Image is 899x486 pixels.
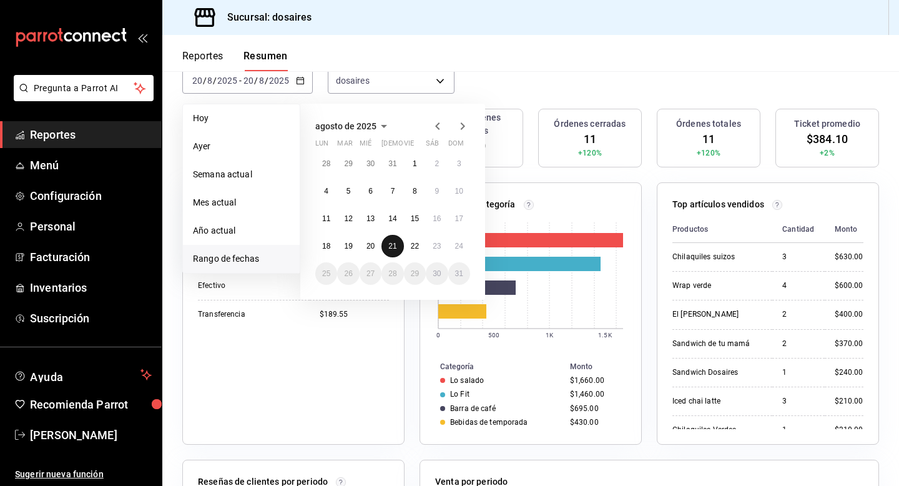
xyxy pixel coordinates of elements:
abbr: 16 de agosto de 2025 [433,214,441,223]
button: 26 de agosto de 2025 [337,262,359,285]
span: Recomienda Parrot [30,396,152,413]
button: 19 de agosto de 2025 [337,235,359,257]
span: 11 [702,131,715,147]
div: 4 [782,280,815,291]
div: Transferencia [198,309,300,320]
abbr: 6 de agosto de 2025 [368,187,373,196]
div: Lo salado [450,376,484,385]
abbr: 12 de agosto de 2025 [344,214,352,223]
abbr: 31 de julio de 2025 [388,159,396,168]
button: 16 de agosto de 2025 [426,207,448,230]
button: 15 de agosto de 2025 [404,207,426,230]
abbr: 13 de agosto de 2025 [366,214,375,223]
th: Categoría [420,360,565,374]
th: Monto [565,360,641,374]
span: 11 [584,131,596,147]
span: Ayuda [30,367,135,382]
abbr: 26 de agosto de 2025 [344,269,352,278]
abbr: lunes [315,139,328,152]
span: +120% [697,147,720,159]
input: -- [258,76,265,86]
abbr: 2 de agosto de 2025 [435,159,439,168]
button: 29 de agosto de 2025 [404,262,426,285]
button: 7 de agosto de 2025 [381,180,403,202]
div: 2 [782,339,815,349]
div: $400.00 [835,309,863,320]
abbr: 21 de agosto de 2025 [388,242,396,250]
abbr: 30 de julio de 2025 [366,159,375,168]
div: El [PERSON_NAME] [672,309,762,320]
h3: Ticket promedio [794,117,860,131]
span: agosto de 2025 [315,121,376,131]
abbr: jueves [381,139,455,152]
button: 31 de agosto de 2025 [448,262,470,285]
span: +2% [820,147,834,159]
div: 2 [782,309,815,320]
input: ---- [268,76,290,86]
button: 10 de agosto de 2025 [448,180,470,202]
button: 4 de agosto de 2025 [315,180,337,202]
span: Inventarios [30,279,152,296]
a: Pregunta a Parrot AI [9,91,154,104]
span: - [239,76,242,86]
abbr: 18 de agosto de 2025 [322,242,330,250]
button: 30 de julio de 2025 [360,152,381,175]
span: Sugerir nueva función [15,468,152,481]
abbr: 7 de agosto de 2025 [391,187,395,196]
input: ---- [217,76,238,86]
abbr: 8 de agosto de 2025 [413,187,417,196]
abbr: 15 de agosto de 2025 [411,214,419,223]
button: 24 de agosto de 2025 [448,235,470,257]
div: 3 [782,252,815,262]
abbr: 11 de agosto de 2025 [322,214,330,223]
button: 29 de julio de 2025 [337,152,359,175]
button: 11 de agosto de 2025 [315,207,337,230]
button: 3 de agosto de 2025 [448,152,470,175]
div: Chilaquiles Verdes [672,425,762,435]
div: 1 [782,367,815,378]
button: 6 de agosto de 2025 [360,180,381,202]
button: 20 de agosto de 2025 [360,235,381,257]
th: Productos [672,216,772,243]
text: 0 [436,332,440,339]
div: $210.00 [835,425,863,435]
abbr: 3 de agosto de 2025 [457,159,461,168]
button: agosto de 2025 [315,119,391,134]
div: Sandwich Dosaires [672,367,762,378]
span: Hoy [193,112,290,125]
abbr: 19 de agosto de 2025 [344,242,352,250]
button: open_drawer_menu [137,32,147,42]
button: 17 de agosto de 2025 [448,207,470,230]
abbr: 31 de agosto de 2025 [455,269,463,278]
span: Menú [30,157,152,174]
button: 31 de julio de 2025 [381,152,403,175]
abbr: 30 de agosto de 2025 [433,269,441,278]
abbr: 14 de agosto de 2025 [388,214,396,223]
button: 8 de agosto de 2025 [404,180,426,202]
span: Ayer [193,140,290,153]
div: $630.00 [835,252,863,262]
span: Pregunta a Parrot AI [34,82,134,95]
h3: Sucursal: dosaires [217,10,312,25]
button: 28 de julio de 2025 [315,152,337,175]
abbr: 17 de agosto de 2025 [455,214,463,223]
div: navigation tabs [182,50,288,71]
div: $1,660.00 [570,376,621,385]
div: Chilaquiles suizos [672,252,762,262]
h3: Órdenes totales [676,117,741,131]
text: 1K [546,332,554,339]
button: 22 de agosto de 2025 [404,235,426,257]
div: Wrap verde [672,280,762,291]
button: 21 de agosto de 2025 [381,235,403,257]
input: -- [192,76,203,86]
div: $695.00 [570,404,621,413]
abbr: 27 de agosto de 2025 [366,269,375,278]
abbr: 1 de agosto de 2025 [413,159,417,168]
abbr: 29 de agosto de 2025 [411,269,419,278]
div: 1 [782,425,815,435]
div: $240.00 [835,367,863,378]
span: [PERSON_NAME] [30,427,152,444]
button: 1 de agosto de 2025 [404,152,426,175]
abbr: miércoles [360,139,371,152]
span: Configuración [30,187,152,204]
